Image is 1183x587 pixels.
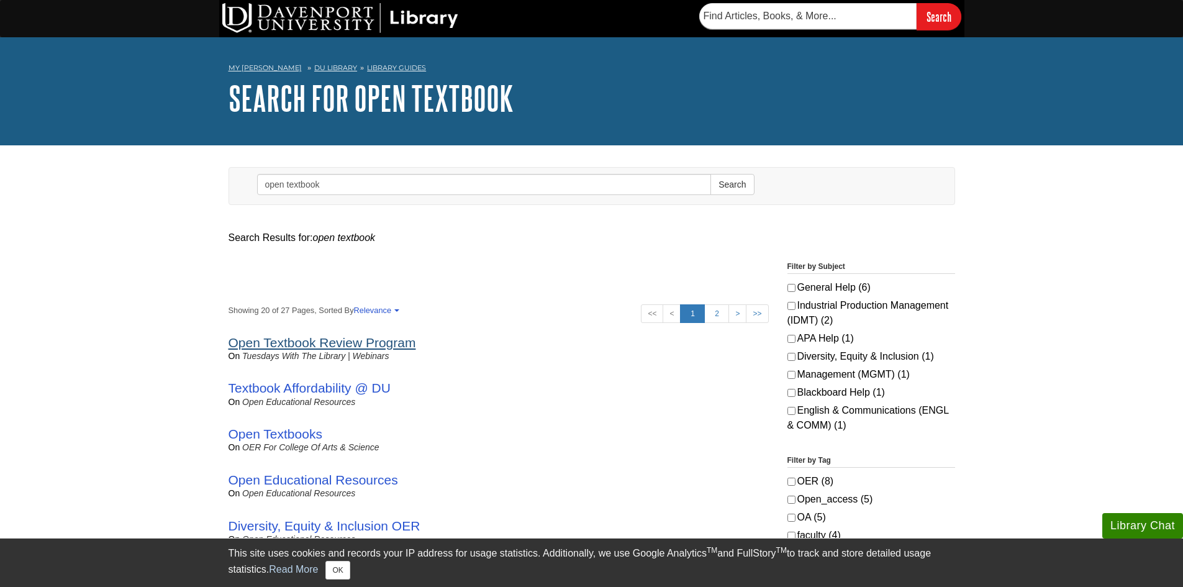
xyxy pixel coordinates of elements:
a: Tuesdays with the Library | Webinars [242,351,389,361]
button: Search [710,174,754,195]
a: Open Educational Resources [229,473,398,487]
a: 2 [704,304,729,323]
label: Management (MGMT) (1) [787,367,955,382]
em: open textbook [313,232,376,243]
input: General Help (6) [787,284,795,292]
input: Diversity, Equity & Inclusion (1) [787,353,795,361]
input: English & Communications (ENGL & COMM) (1) [787,407,795,415]
a: < [663,304,681,323]
span: on [229,534,240,544]
a: DU Library [314,63,357,72]
a: Open Textbooks [229,427,322,441]
label: Open_access (5) [787,492,955,507]
label: faculty (4) [787,528,955,543]
a: My [PERSON_NAME] [229,63,302,73]
a: Relevance [354,306,397,315]
a: Open Educational Resources [242,397,355,407]
label: General Help (6) [787,280,955,295]
input: Blackboard Help (1) [787,389,795,397]
button: Library Chat [1102,513,1183,539]
legend: Filter by Subject [787,261,955,274]
sup: TM [776,546,787,555]
label: APA Help (1) [787,331,955,346]
input: OA (5) [787,514,795,522]
a: Diversity, Equity & Inclusion OER [229,519,420,533]
sup: TM [707,546,717,555]
input: Find Articles, Books, & More... [699,3,917,29]
span: on [229,488,240,498]
span: on [229,397,240,407]
a: Open Educational Resources [242,534,355,544]
label: OA (5) [787,510,955,525]
input: faculty (4) [787,532,795,540]
label: OER (8) [787,474,955,489]
a: Open Educational Resources [242,488,355,498]
a: 1 [680,304,705,323]
h1: Search for open textbook [229,80,955,117]
legend: Filter by Tag [787,455,955,468]
label: Blackboard Help (1) [787,385,955,400]
a: >> [746,304,768,323]
label: Industrial Production Management (IDMT) (2) [787,298,955,328]
a: Open Textbook Review Program [229,335,416,350]
input: Open_access (5) [787,496,795,504]
input: Industrial Production Management (IDMT) (2) [787,302,795,310]
input: OER (8) [787,478,795,486]
button: Close [325,561,350,580]
a: > [728,304,746,323]
a: OER for College of Arts & Science [242,442,379,452]
ul: Search Pagination [641,304,768,323]
div: Search Results for: [229,230,955,245]
a: << [641,304,663,323]
nav: breadcrumb [229,60,955,80]
label: English & Communications (ENGL & COMM) (1) [787,403,955,433]
span: on [229,442,240,452]
input: Search [917,3,961,30]
input: Enter Search Words [257,174,712,195]
input: APA Help (1) [787,335,795,343]
a: Textbook Affordability @ DU [229,381,391,395]
input: Management (MGMT) (1) [787,371,795,379]
img: DU Library [222,3,458,33]
label: Diversity, Equity & Inclusion (1) [787,349,955,364]
form: Searches DU Library's articles, books, and more [699,3,961,30]
div: This site uses cookies and records your IP address for usage statistics. Additionally, we use Goo... [229,546,955,580]
span: on [229,351,240,361]
strong: Showing 20 of 27 Pages, Sorted By [229,304,769,316]
a: Library Guides [367,63,426,72]
a: Read More [269,564,318,575]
